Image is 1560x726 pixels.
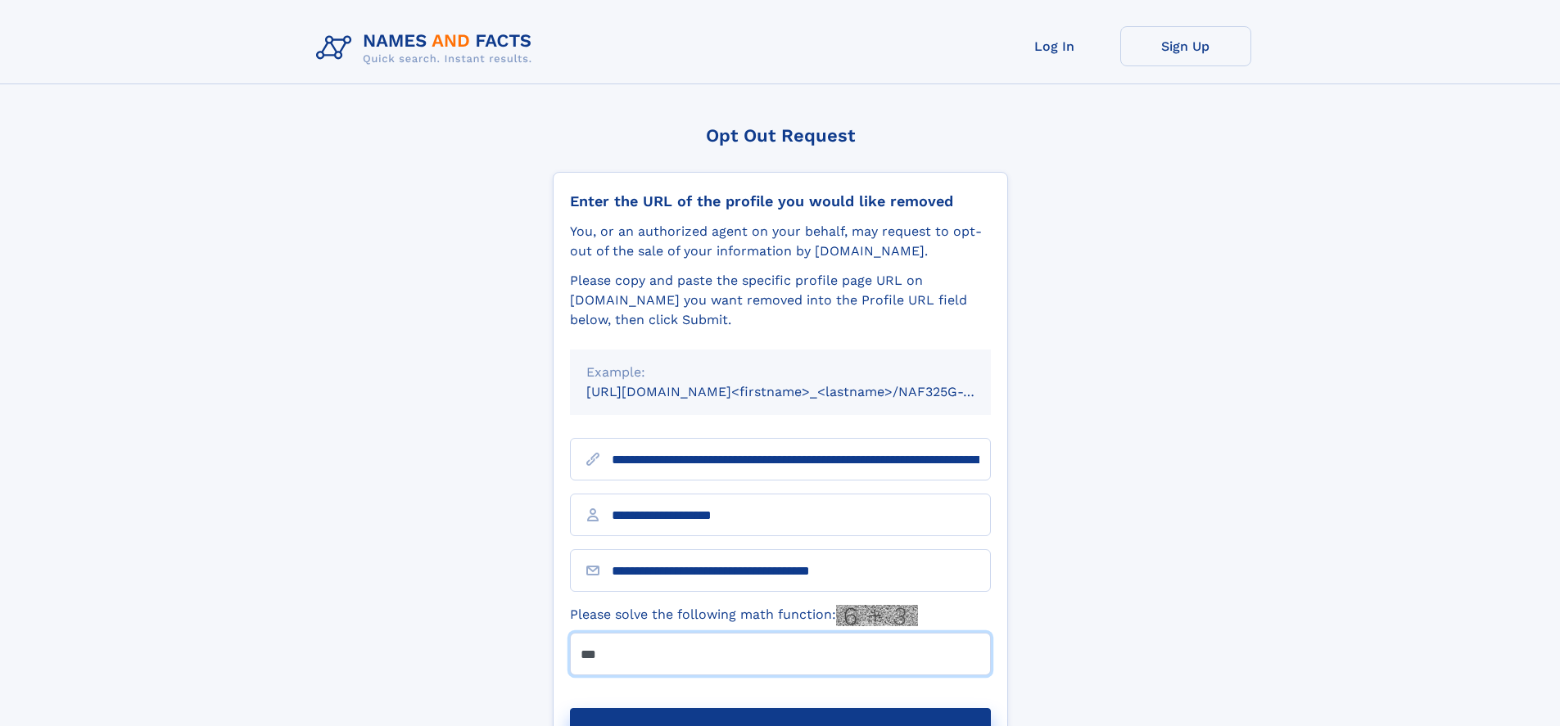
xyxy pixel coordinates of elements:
[570,605,918,626] label: Please solve the following math function:
[310,26,545,70] img: Logo Names and Facts
[570,192,991,210] div: Enter the URL of the profile you would like removed
[586,384,1022,399] small: [URL][DOMAIN_NAME]<firstname>_<lastname>/NAF325G-xxxxxxxx
[1120,26,1251,66] a: Sign Up
[586,363,974,382] div: Example:
[570,222,991,261] div: You, or an authorized agent on your behalf, may request to opt-out of the sale of your informatio...
[570,271,991,330] div: Please copy and paste the specific profile page URL on [DOMAIN_NAME] you want removed into the Pr...
[553,125,1008,146] div: Opt Out Request
[989,26,1120,66] a: Log In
